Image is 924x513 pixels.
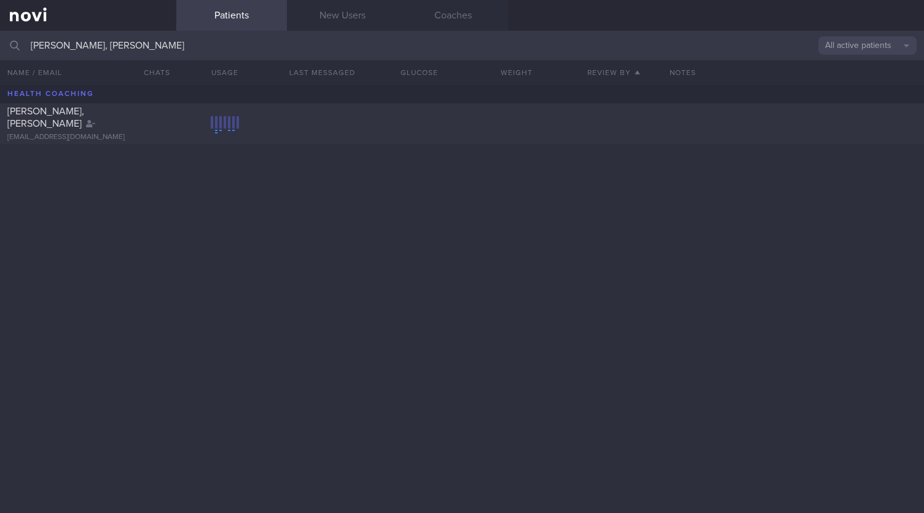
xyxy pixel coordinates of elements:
button: Last Messaged [273,60,370,85]
button: All active patients [818,36,917,55]
span: [PERSON_NAME], [PERSON_NAME] [7,106,84,129]
button: Glucose [370,60,468,85]
button: Review By [565,60,662,85]
button: Weight [468,60,565,85]
button: Chats [127,60,176,85]
div: [EMAIL_ADDRESS][DOMAIN_NAME] [7,133,169,142]
div: Notes [662,60,924,85]
div: Usage [176,60,273,85]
